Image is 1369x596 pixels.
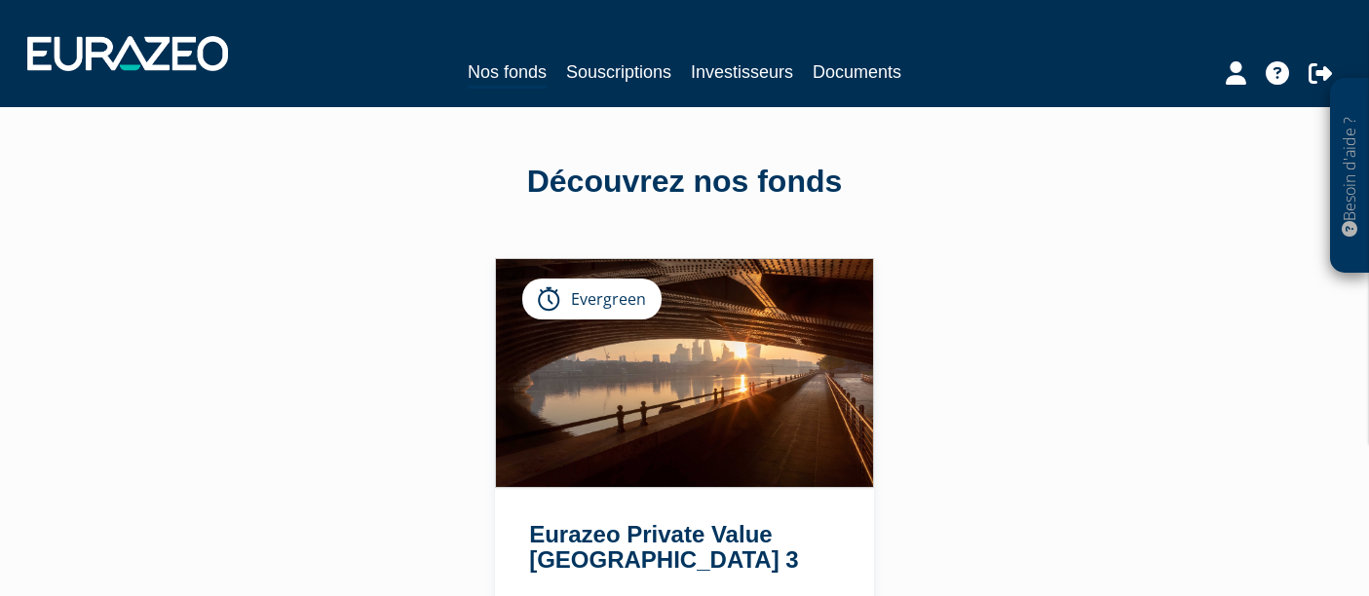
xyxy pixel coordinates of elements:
a: Investisseurs [691,58,793,86]
p: Besoin d'aide ? [1339,89,1361,264]
img: Eurazeo Private Value Europe 3 [496,259,873,487]
a: Nos fonds [468,58,547,89]
a: Documents [813,58,901,86]
div: Découvrez nos fonds [130,160,1240,205]
img: 1732889491-logotype_eurazeo_blanc_rvb.png [27,36,228,71]
a: Souscriptions [566,58,671,86]
div: Evergreen [522,279,662,319]
a: Eurazeo Private Value [GEOGRAPHIC_DATA] 3 [529,521,798,573]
